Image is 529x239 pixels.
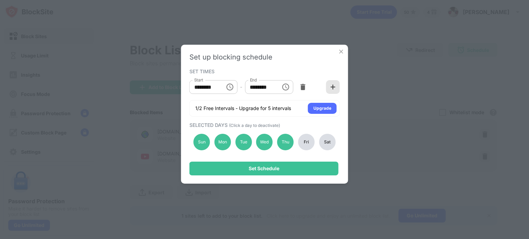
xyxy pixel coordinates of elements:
[194,77,203,83] label: Start
[194,134,210,150] div: Sun
[338,48,345,55] img: x-button.svg
[313,105,331,112] div: Upgrade
[279,80,292,94] button: Choose time, selected time is 11:00 PM
[319,134,335,150] div: Sat
[189,122,338,128] div: SELECTED DAYS
[189,53,340,61] div: Set up blocking schedule
[189,68,338,74] div: SET TIMES
[249,166,279,171] div: Set Schedule
[195,105,291,112] div: 1/2 Free Intervals - Upgrade for 5 intervals
[235,134,252,150] div: Tue
[214,134,231,150] div: Mon
[240,83,242,91] div: -
[229,123,280,128] span: (Click a day to deactivate)
[298,134,315,150] div: Fri
[223,80,237,94] button: Choose time, selected time is 10:00 AM
[256,134,273,150] div: Wed
[277,134,294,150] div: Thu
[250,77,257,83] label: End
